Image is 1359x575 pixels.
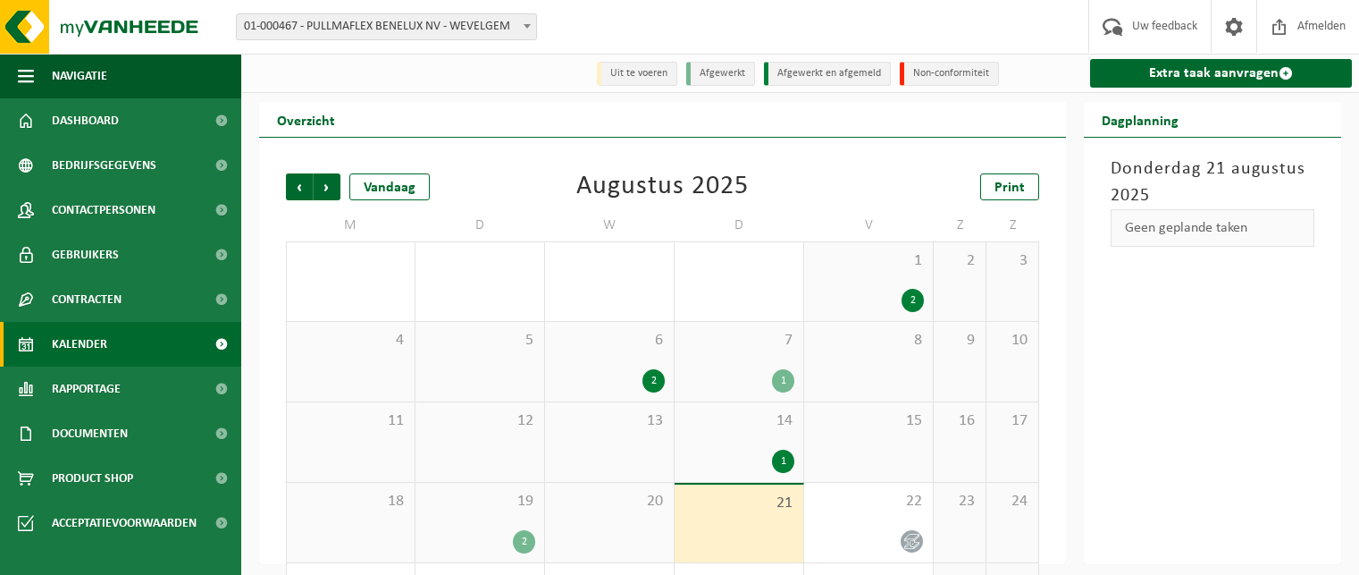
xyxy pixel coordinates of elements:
span: 01-000467 - PULLMAFLEX BENELUX NV - WEVELGEM [237,14,536,39]
h2: Dagplanning [1084,102,1196,137]
span: 14 [684,411,794,431]
div: Vandaag [349,173,430,200]
span: Product Shop [52,456,133,501]
span: Bedrijfsgegevens [52,143,156,188]
span: 01-000467 - PULLMAFLEX BENELUX NV - WEVELGEM [236,13,537,40]
li: Uit te voeren [597,62,677,86]
span: 2 [943,251,977,271]
span: 12 [424,411,535,431]
h3: Donderdag 21 augustus 2025 [1111,156,1314,209]
span: Acceptatievoorwaarden [52,501,197,545]
td: D [675,209,804,241]
td: Z [986,209,1039,241]
span: 3 [995,251,1029,271]
span: 11 [296,411,406,431]
span: 24 [995,492,1029,512]
span: Print [994,181,1025,195]
td: D [415,209,545,241]
a: Extra taak aanvragen [1090,59,1352,88]
td: Z [934,209,986,241]
div: 1 [772,369,794,393]
span: 15 [813,411,924,431]
span: Dashboard [52,98,119,143]
li: Non-conformiteit [900,62,999,86]
div: 2 [513,530,535,554]
span: 21 [684,494,794,513]
span: Kalender [52,322,107,367]
span: Rapportage [52,367,121,411]
li: Afgewerkt [686,62,755,86]
span: Contactpersonen [52,188,155,233]
div: 2 [642,369,665,393]
span: 16 [943,411,977,431]
span: 7 [684,331,794,351]
div: Geen geplande taken [1111,209,1314,247]
div: Augustus 2025 [576,173,749,200]
a: Print [980,173,1039,200]
td: V [804,209,934,241]
span: 9 [943,331,977,351]
span: 6 [554,331,665,351]
span: Documenten [52,411,128,456]
span: 18 [296,492,406,512]
span: 22 [813,492,924,512]
div: 1 [772,450,794,473]
span: Contracten [52,277,122,322]
td: M [286,209,415,241]
span: 23 [943,492,977,512]
span: Gebruikers [52,233,119,277]
span: 10 [995,331,1029,351]
span: 1 [813,251,924,271]
li: Afgewerkt en afgemeld [764,62,891,86]
span: 17 [995,411,1029,431]
span: Navigatie [52,54,107,98]
span: 8 [813,331,924,351]
span: 4 [296,331,406,351]
span: Vorige [286,173,313,200]
span: Volgende [314,173,340,200]
h2: Overzicht [259,102,353,137]
span: 5 [424,331,535,351]
td: W [545,209,675,241]
span: 13 [554,411,665,431]
span: 20 [554,492,665,512]
span: 19 [424,492,535,512]
div: 2 [902,289,924,312]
